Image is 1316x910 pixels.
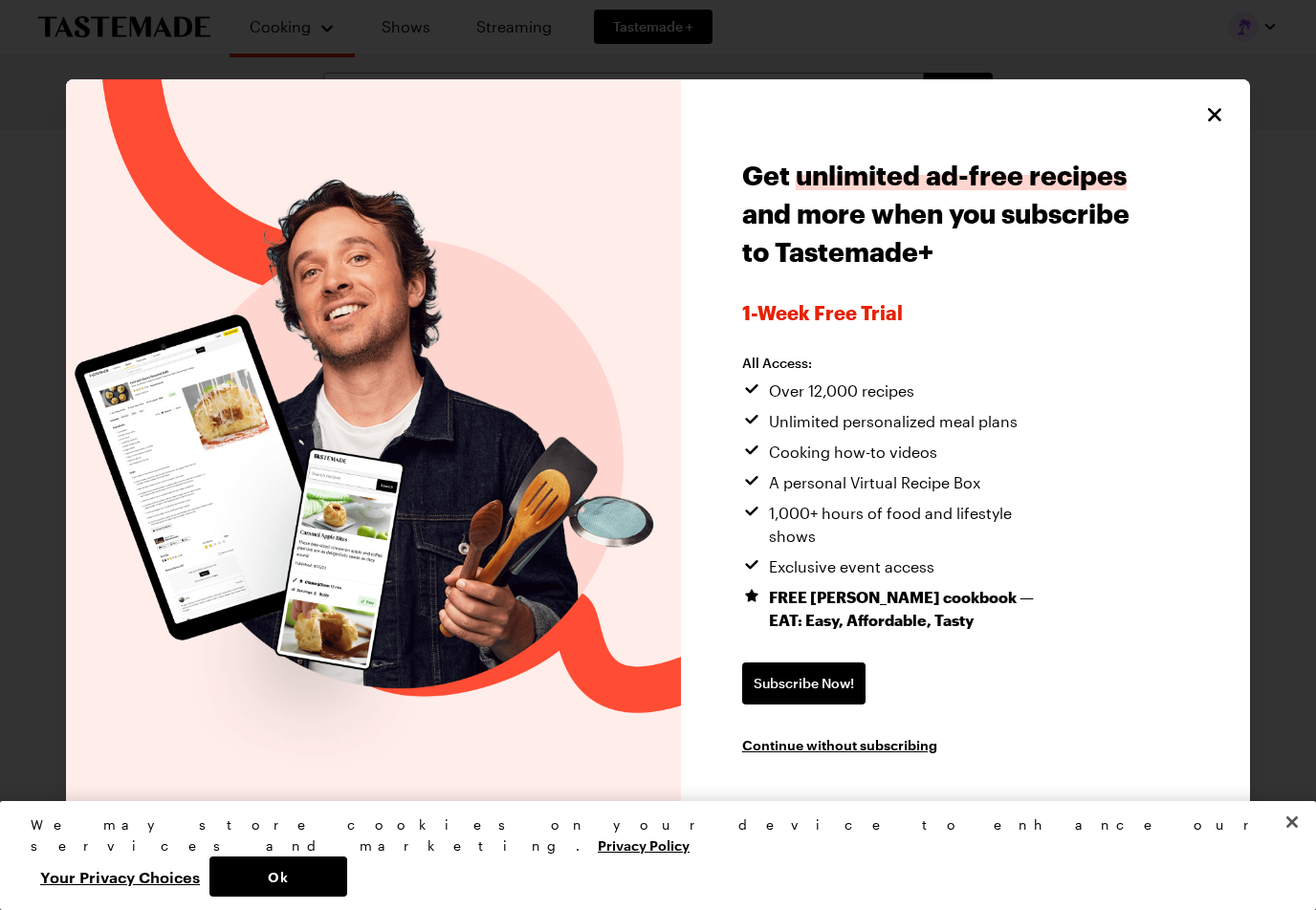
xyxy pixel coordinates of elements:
[769,555,934,578] span: Exclusive event access
[769,441,937,464] span: Cooking how-to videos
[742,156,1135,271] h1: Get and more when you subscribe to Tastemade+
[769,410,1018,433] span: Unlimited personalized meal plans
[598,835,690,854] a: More information about your privacy, opens in a new tab
[796,160,1127,190] span: unlimited ad-free recipes
[31,856,209,897] button: Your Privacy Choices
[31,814,1269,856] div: We may store cookies on your device to enhance our services and marketing.
[742,301,1135,324] span: 1-week Free Trial
[66,79,681,831] img: Tastemade Plus preview image
[769,586,1058,632] span: FREE [PERSON_NAME] cookbook — EAT: Easy, Affordable, Tasty
[742,735,937,754] button: Continue without subscribing
[754,674,854,693] span: Subscribe Now!
[742,355,1058,372] h2: All Access:
[31,814,1269,897] div: Privacy
[209,856,347,897] button: Ok
[1271,801,1313,843] button: Close
[742,662,866,704] a: Subscribe Now!
[769,379,914,402] span: Over 12,000 recipes
[769,471,980,494] span: A personal Virtual Recipe Box
[1202,102,1227,127] button: Close
[769,502,1058,548] span: 1,000+ hours of food and lifestyle shows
